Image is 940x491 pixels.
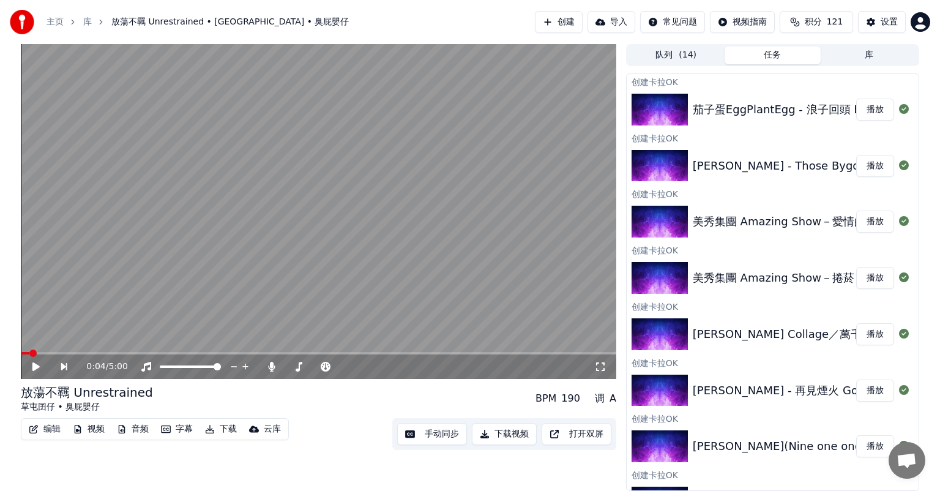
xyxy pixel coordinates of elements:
[108,361,127,373] span: 5:00
[627,467,919,482] div: 创建卡拉OK
[472,423,537,445] button: 下载视频
[881,16,898,28] div: 设置
[627,411,919,425] div: 创建卡拉OK
[856,435,894,457] button: 播放
[627,355,919,370] div: 创建卡拉OK
[595,391,605,406] div: 调
[640,11,705,33] button: 常见问题
[856,323,894,345] button: 播放
[68,421,110,438] button: 视频
[679,49,696,61] span: ( 14 )
[264,423,281,435] div: 云库
[24,421,65,438] button: 编辑
[805,16,822,28] span: 积分
[112,421,154,438] button: 音频
[10,10,34,34] img: youka
[780,11,853,33] button: 积分121
[628,47,725,64] button: 队列
[856,99,894,121] button: 播放
[83,16,92,28] a: 库
[535,391,556,406] div: BPM
[542,423,611,445] button: 打开双屏
[200,421,242,438] button: 下载
[856,155,894,177] button: 播放
[725,47,821,64] button: 任务
[856,211,894,233] button: 播放
[587,11,635,33] button: 导入
[821,47,917,64] button: 库
[561,391,580,406] div: 190
[627,74,919,89] div: 创建卡拉OK
[86,361,105,373] span: 0:04
[627,186,919,201] div: 创建卡拉OK
[47,16,64,28] a: 主页
[858,11,906,33] button: 设置
[111,16,349,28] span: 放蕩不羈 Unrestrained • [GEOGRAPHIC_DATA] • 臭屁嬰仔
[610,391,616,406] div: A
[21,384,153,401] div: 放蕩不羈 Unrestrained
[47,16,349,28] nav: breadcrumb
[21,401,153,413] div: 草屯囝仔 • 臭屁嬰仔
[827,16,843,28] span: 121
[397,423,467,445] button: 手动同步
[710,11,775,33] button: 视频指南
[627,130,919,145] div: 创建卡拉OK
[889,442,925,479] a: 打開聊天
[627,299,919,313] div: 创建卡拉OK
[856,380,894,402] button: 播放
[86,361,116,373] div: /
[627,242,919,257] div: 创建卡拉OK
[535,11,583,33] button: 创建
[156,421,198,438] button: 字幕
[856,267,894,289] button: 播放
